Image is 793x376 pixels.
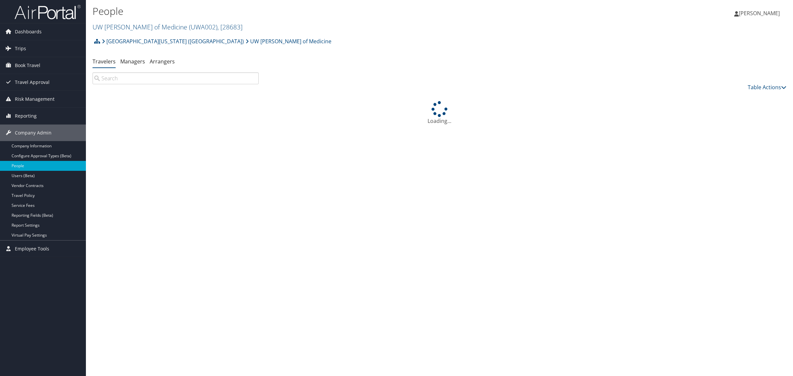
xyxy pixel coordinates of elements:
[15,57,40,74] span: Book Travel
[739,10,780,17] span: [PERSON_NAME]
[15,241,49,257] span: Employee Tools
[15,91,55,107] span: Risk Management
[15,125,52,141] span: Company Admin
[120,58,145,65] a: Managers
[15,74,50,91] span: Travel Approval
[734,3,786,23] a: [PERSON_NAME]
[15,40,26,57] span: Trips
[93,58,116,65] a: Travelers
[93,101,786,125] div: Loading...
[189,22,217,31] span: ( UWA002 )
[15,108,37,124] span: Reporting
[245,35,331,48] a: UW [PERSON_NAME] of Medicine
[15,4,81,20] img: airportal-logo.png
[93,72,259,84] input: Search
[93,4,555,18] h1: People
[102,35,244,48] a: [GEOGRAPHIC_DATA][US_STATE] ([GEOGRAPHIC_DATA])
[748,84,786,91] a: Table Actions
[15,23,42,40] span: Dashboards
[93,22,243,31] a: UW [PERSON_NAME] of Medicine
[217,22,243,31] span: , [ 28683 ]
[150,58,175,65] a: Arrangers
